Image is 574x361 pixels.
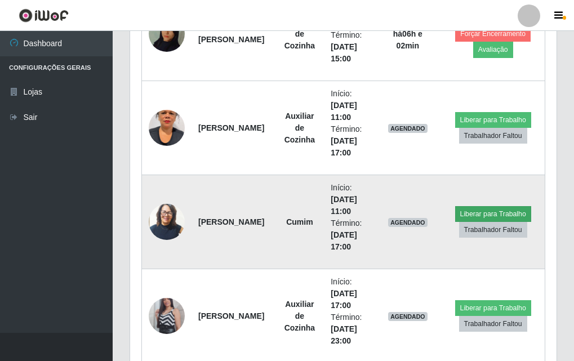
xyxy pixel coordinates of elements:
time: [DATE] 11:00 [331,101,357,122]
button: Liberar para Trabalho [455,300,531,316]
li: Término: [331,311,367,347]
span: AGENDADO [388,124,428,133]
time: [DATE] 17:00 [331,136,357,157]
li: Início: [331,88,367,123]
button: Avaliação [473,42,513,57]
strong: [PERSON_NAME] [198,217,264,226]
time: [DATE] 23:00 [331,324,357,345]
li: Término: [331,123,367,159]
strong: Auxiliar de Cozinha [284,17,315,50]
time: [DATE] 17:00 [331,289,357,310]
strong: há 06 h e 02 min [393,29,422,50]
img: 1703785575739.jpeg [149,284,185,348]
button: Forçar Encerramento [455,26,531,42]
li: Término: [331,29,367,65]
img: 1720054938864.jpeg [149,200,185,243]
button: Trabalhador Faltou [459,316,527,332]
span: AGENDADO [388,312,428,321]
strong: Cumim [286,217,313,226]
span: AGENDADO [388,218,428,227]
li: Término: [331,217,367,253]
button: Liberar para Trabalho [455,112,531,128]
img: CoreUI Logo [19,8,69,23]
strong: [PERSON_NAME] [198,123,264,132]
li: Início: [331,182,367,217]
img: 1732228588701.jpeg [149,96,185,160]
strong: Auxiliar de Cozinha [284,112,315,144]
li: Início: [331,276,367,311]
time: [DATE] 15:00 [331,42,357,63]
strong: Auxiliar de Cozinha [284,300,315,332]
time: [DATE] 11:00 [331,195,357,216]
img: 1755289367859.jpeg [149,2,185,66]
strong: [PERSON_NAME] [198,311,264,320]
time: [DATE] 17:00 [331,230,357,251]
button: Trabalhador Faltou [459,222,527,238]
button: Liberar para Trabalho [455,206,531,222]
button: Trabalhador Faltou [459,128,527,144]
